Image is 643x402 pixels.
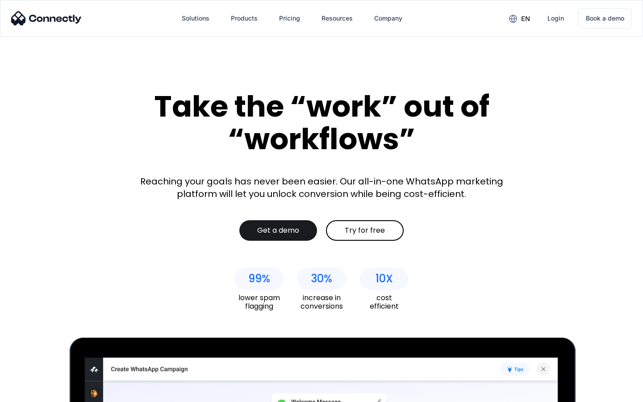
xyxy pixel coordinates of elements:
[175,8,217,29] div: Solutions
[279,12,300,25] div: Pricing
[547,12,564,25] div: Login
[578,8,632,29] a: Book a demo
[9,386,54,399] aside: Language selected: English
[314,8,360,29] div: Resources
[257,226,299,235] div: Get a demo
[374,12,402,25] div: Company
[311,272,332,285] div: 30%
[239,220,317,241] a: Get a demo
[521,13,530,25] div: en
[134,175,509,200] div: Reaching your goals has never been easier. Our all-in-one WhatsApp marketing platform will let yo...
[326,220,404,241] a: Try for free
[224,8,265,29] div: Products
[121,90,522,155] div: Take the “work” out of “workflows”
[502,12,537,25] div: en
[376,272,393,285] div: 10X
[231,12,258,25] div: Products
[234,293,284,310] div: lower spam flagging
[18,386,54,399] ul: Language list
[540,8,571,29] a: Login
[182,12,209,25] div: Solutions
[345,226,385,235] div: Try for free
[248,272,270,285] div: 99%
[297,293,346,310] div: increase in conversions
[359,293,409,310] div: cost efficient
[11,11,82,25] img: Connectly Logo
[321,12,353,25] div: Resources
[272,8,307,29] a: Pricing
[367,8,409,29] div: Company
